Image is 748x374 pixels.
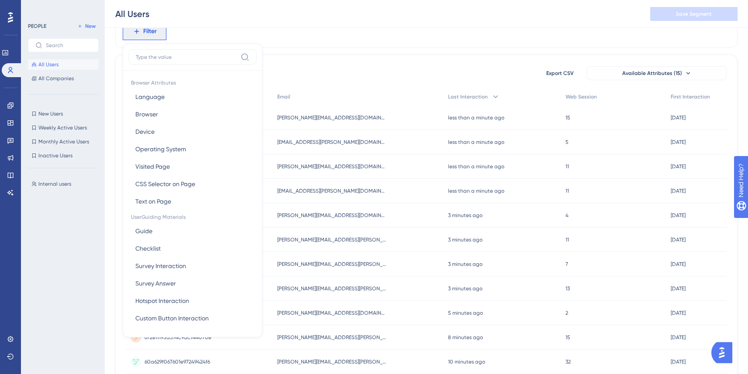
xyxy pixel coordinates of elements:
[128,76,257,88] span: Browser Attributes
[277,309,386,316] span: [PERSON_NAME][EMAIL_ADDRESS][DOMAIN_NAME]
[671,115,686,121] time: [DATE]
[128,105,257,123] button: Browser
[128,222,257,240] button: Guide
[671,188,686,194] time: [DATE]
[277,261,386,268] span: [PERSON_NAME][EMAIL_ADDRESS][PERSON_NAME][DOMAIN_NAME]
[565,358,571,365] span: 32
[587,66,727,80] button: Available Attributes (15)
[671,359,686,365] time: [DATE]
[128,292,257,309] button: Hotspot Interaction
[28,59,99,70] button: All Users
[565,261,568,268] span: 7
[38,61,59,68] span: All Users
[671,139,686,145] time: [DATE]
[671,212,686,218] time: [DATE]
[565,212,569,219] span: 4
[74,21,99,31] button: New
[671,163,686,170] time: [DATE]
[565,285,570,292] span: 13
[448,115,504,121] time: less than a minute ago
[277,139,386,146] span: [EMAIL_ADDRESS][PERSON_NAME][DOMAIN_NAME]
[135,144,186,154] span: Operating System
[136,54,237,61] input: Type the value
[128,327,257,344] button: Goal
[123,23,166,40] button: Filter
[277,236,386,243] span: [PERSON_NAME][EMAIL_ADDRESS][PERSON_NAME][DOMAIN_NAME]
[128,240,257,257] button: Checklist
[448,163,504,170] time: less than a minute ago
[128,210,257,222] span: UserGuiding Materials
[277,212,386,219] span: [PERSON_NAME][EMAIL_ADDRESS][DOMAIN_NAME]
[135,109,158,119] span: Browser
[277,163,386,170] span: [PERSON_NAME][EMAIL_ADDRESS][DOMAIN_NAME]
[546,70,574,77] span: Export CSV
[135,179,195,189] span: CSS Selector on Page
[565,139,569,146] span: 5
[676,10,712,17] span: Save Segment
[448,93,488,100] span: Last Interaction
[128,158,257,175] button: Visited Page
[565,334,570,341] span: 15
[671,261,686,267] time: [DATE]
[46,42,91,48] input: Search
[135,296,189,306] span: Hotspot Interaction
[135,243,161,254] span: Checklist
[38,110,63,117] span: New Users
[448,359,485,365] time: 10 minutes ago
[277,334,386,341] span: [PERSON_NAME][EMAIL_ADDRESS][PERSON_NAME][DOMAIN_NAME]
[448,139,504,145] time: less than a minute ago
[128,88,257,105] button: Language
[85,23,96,30] span: New
[128,175,257,193] button: CSS Selector on Page
[135,196,171,207] span: Text on Page
[143,26,157,37] span: Filter
[128,193,257,210] button: Text on Page
[277,93,290,100] span: Email
[650,7,738,21] button: Save Segment
[135,278,176,289] span: Survey Answer
[448,237,483,243] time: 3 minutes ago
[38,180,71,187] span: Internal users
[448,310,483,316] time: 5 minutes ago
[448,212,483,218] time: 3 minutes ago
[128,309,257,327] button: Custom Button Interaction
[277,285,386,292] span: [PERSON_NAME][EMAIL_ADDRESS][PERSON_NAME][DOMAIN_NAME]
[448,334,483,340] time: 8 minutes ago
[28,150,99,161] button: Inactive Users
[128,257,257,275] button: Survey Interaction
[448,286,483,292] time: 3 minutes ago
[21,2,55,13] span: Need Help?
[38,152,72,159] span: Inactive Users
[135,261,186,271] span: Survey Interaction
[145,358,210,365] span: 60a629f067601e97249424f6
[135,161,170,172] span: Visited Page
[115,8,149,20] div: All Users
[135,92,165,102] span: Language
[538,66,582,80] button: Export CSV
[135,313,209,323] span: Custom Button Interaction
[565,93,597,100] span: Web Session
[38,138,89,145] span: Monthly Active Users
[671,310,686,316] time: [DATE]
[28,23,46,30] div: PEOPLE
[671,286,686,292] time: [DATE]
[711,340,738,366] iframe: UserGuiding AI Assistant Launcher
[128,275,257,292] button: Survey Answer
[28,179,104,189] button: Internal users
[277,358,386,365] span: [PERSON_NAME][EMAIL_ADDRESS][PERSON_NAME][DOMAIN_NAME]
[38,75,74,82] span: All Companies
[135,126,155,137] span: Device
[28,122,99,133] button: Weekly Active Users
[671,334,686,340] time: [DATE]
[28,73,99,84] button: All Companies
[448,188,504,194] time: less than a minute ago
[565,114,570,121] span: 15
[135,226,152,236] span: Guide
[622,70,682,77] span: Available Attributes (15)
[28,136,99,147] button: Monthly Active Users
[671,93,710,100] span: First Interaction
[448,261,483,267] time: 3 minutes ago
[38,124,87,131] span: Weekly Active Users
[277,187,386,194] span: [EMAIL_ADDRESS][PERSON_NAME][DOMAIN_NAME]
